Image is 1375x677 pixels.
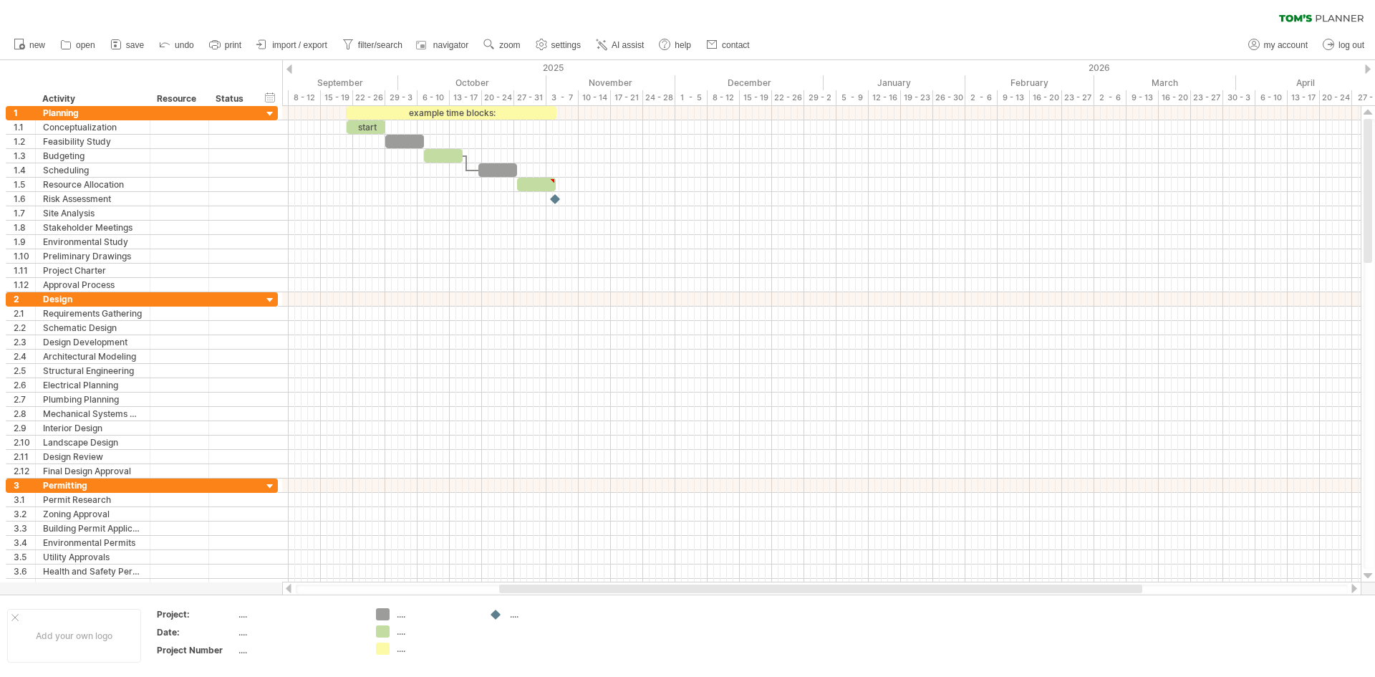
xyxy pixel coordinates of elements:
[510,608,588,620] div: ....
[43,235,143,249] div: Environmental Study
[14,192,35,206] div: 1.6
[157,626,236,638] div: Date:
[397,625,475,638] div: ....
[433,40,468,50] span: navigator
[14,178,35,191] div: 1.5
[157,644,236,656] div: Project Number
[43,178,143,191] div: Resource Allocation
[611,90,643,105] div: 17 - 21
[1126,90,1159,105] div: 9 - 13
[772,90,804,105] div: 22 - 26
[1255,90,1288,105] div: 6 - 10
[804,90,836,105] div: 29 - 2
[675,90,708,105] div: 1 - 5
[385,90,418,105] div: 29 - 3
[347,120,385,134] div: start
[43,565,143,578] div: Health and Safety Permits
[14,221,35,234] div: 1.8
[43,436,143,449] div: Landscape Design
[358,40,402,50] span: filter/search
[14,249,35,263] div: 1.10
[43,536,143,549] div: Environmental Permits
[43,550,143,564] div: Utility Approvals
[43,479,143,492] div: Permitting
[157,608,236,620] div: Project:
[43,378,143,392] div: Electrical Planning
[321,90,353,105] div: 15 - 19
[965,75,1094,90] div: February 2026
[869,90,901,105] div: 12 - 16
[43,407,143,421] div: Mechanical Systems Design
[43,464,143,478] div: Final Design Approval
[256,75,398,90] div: September 2025
[43,149,143,163] div: Budgeting
[14,407,35,421] div: 2.8
[14,579,35,592] div: 3.7
[1094,75,1236,90] div: March 2026
[14,307,35,320] div: 2.1
[353,90,385,105] div: 22 - 26
[43,307,143,320] div: Requirements Gathering
[675,75,824,90] div: December 2025
[7,609,141,663] div: Add your own logo
[1319,36,1369,54] a: log out
[708,90,740,105] div: 8 - 12
[238,644,359,656] div: ....
[643,90,675,105] div: 24 - 28
[1030,90,1062,105] div: 16 - 20
[42,92,142,106] div: Activity
[14,536,35,549] div: 3.4
[43,493,143,506] div: Permit Research
[57,36,100,54] a: open
[450,90,482,105] div: 13 - 17
[43,421,143,435] div: Interior Design
[1159,90,1191,105] div: 16 - 20
[43,507,143,521] div: Zoning Approval
[1191,90,1223,105] div: 23 - 27
[339,36,407,54] a: filter/search
[175,40,194,50] span: undo
[43,579,143,592] div: Fire Department Approval
[14,149,35,163] div: 1.3
[398,75,546,90] div: October 2025
[397,608,475,620] div: ....
[216,92,247,106] div: Status
[499,40,520,50] span: zoom
[1094,90,1126,105] div: 2 - 6
[43,350,143,363] div: Architectural Modeling
[965,90,998,105] div: 2 - 6
[157,92,201,106] div: Resource
[14,264,35,277] div: 1.11
[43,335,143,349] div: Design Development
[14,436,35,449] div: 2.10
[10,36,49,54] a: new
[14,163,35,177] div: 1.4
[14,450,35,464] div: 2.11
[76,40,95,50] span: open
[592,36,648,54] a: AI assist
[43,264,143,277] div: Project Charter
[43,292,143,306] div: Design
[551,40,581,50] span: settings
[126,40,144,50] span: save
[14,565,35,578] div: 3.6
[43,206,143,220] div: Site Analysis
[514,90,546,105] div: 27 - 31
[43,135,143,148] div: Feasibility Study
[703,36,754,54] a: contact
[532,36,585,54] a: settings
[14,106,35,120] div: 1
[14,335,35,349] div: 2.3
[14,206,35,220] div: 1.7
[14,120,35,134] div: 1.1
[546,90,579,105] div: 3 - 7
[14,378,35,392] div: 2.6
[418,90,450,105] div: 6 - 10
[14,479,35,492] div: 3
[238,626,359,638] div: ....
[722,40,750,50] span: contact
[253,36,332,54] a: import / export
[155,36,198,54] a: undo
[14,421,35,435] div: 2.9
[14,507,35,521] div: 3.2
